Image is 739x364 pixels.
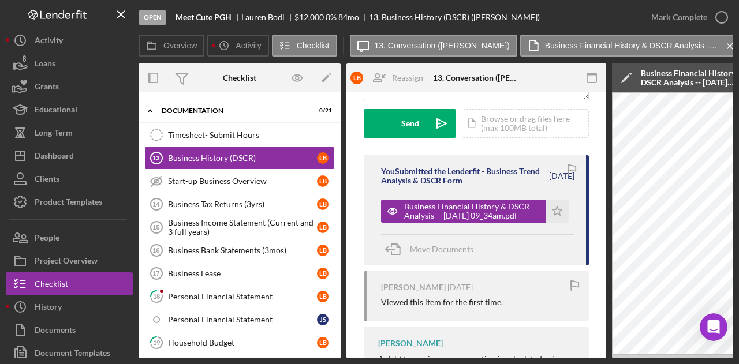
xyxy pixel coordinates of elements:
[404,202,540,220] div: Business Financial History & DSCR Analysis -- [DATE] 09_34am.pdf
[35,75,59,101] div: Grants
[168,246,317,255] div: Business Bank Statements (3mos)
[350,72,363,84] div: L B
[338,13,359,22] div: 84 mo
[6,249,133,272] button: Project Overview
[272,35,337,57] button: Checklist
[317,245,329,256] div: L B
[35,272,68,298] div: Checklist
[168,177,317,186] div: Start-up Business Overview
[6,318,133,342] button: Documents
[241,13,294,22] div: Lauren Bodi
[447,283,473,292] time: 2025-08-11 17:40
[6,52,133,75] button: Loans
[6,226,133,249] button: People
[168,338,317,347] div: Household Budget
[144,123,335,147] a: Timesheet- Submit Hours
[640,6,733,29] button: Mark Complete
[223,73,256,82] div: Checklist
[317,198,329,210] div: L B
[381,167,547,185] div: You Submitted the Lenderfit - Business Trend Analysis & DSCR Form
[35,29,63,55] div: Activity
[545,41,718,50] label: Business Financial History & DSCR Analysis -- [DATE] 09_34am.pdf
[168,269,317,278] div: Business Lease
[317,268,329,279] div: L B
[162,107,303,114] div: documentation
[35,144,74,170] div: Dashboard
[35,295,62,321] div: History
[6,272,133,295] button: Checklist
[700,313,727,341] iframe: Intercom live chat
[433,73,520,82] div: 13. Conversation ([PERSON_NAME])
[207,35,268,57] button: Activity
[311,107,332,114] div: 0 / 21
[317,222,329,233] div: L B
[345,66,435,89] button: LBReassign
[381,298,503,307] div: Viewed this item for the first time.
[168,153,317,163] div: Business History (DSCR)
[6,75,133,98] button: Grants
[6,167,133,190] button: Clients
[401,109,419,138] div: Send
[176,13,232,22] b: Meet Cute PGH
[168,218,317,237] div: Business Income Statement (Current and 3 full years)
[317,175,329,187] div: L B
[317,152,329,164] div: L B
[168,292,317,301] div: Personal Financial Statement
[144,308,335,331] a: Personal Financial StatementJS
[35,226,59,252] div: People
[35,98,77,124] div: Educational
[381,283,446,292] div: [PERSON_NAME]
[375,41,510,50] label: 13. Conversation ([PERSON_NAME])
[35,318,76,344] div: Documents
[6,295,133,318] button: History
[651,6,707,29] div: Mark Complete
[381,200,569,223] button: Business Financial History & DSCR Analysis -- [DATE] 09_34am.pdf
[144,216,335,239] a: 15Business Income Statement (Current and 3 full years)LB
[144,331,335,354] a: 19Household BudgetLB
[297,41,330,50] label: Checklist
[152,201,160,208] tspan: 14
[364,109,456,138] button: Send
[317,337,329,348] div: L B
[144,285,335,308] a: 18Personal Financial StatementLB
[378,339,443,348] div: [PERSON_NAME]
[144,193,335,216] a: 14Business Tax Returns (3yrs)LB
[549,171,574,181] time: 2025-09-23 13:34
[163,41,197,50] label: Overview
[6,29,133,52] button: Activity
[317,291,329,302] div: L B
[369,13,540,22] div: 13. Business History (DSCR) ([PERSON_NAME])
[6,98,133,121] button: Educational
[326,13,337,22] div: 8 %
[168,200,317,209] div: Business Tax Returns (3yrs)
[6,144,133,167] button: Dashboard
[153,292,160,300] tspan: 18
[317,314,329,325] div: J S
[6,190,133,213] button: Product Templates
[294,12,324,22] span: $12,000
[168,315,317,324] div: Personal Financial Statement
[144,147,335,170] a: 13Business History (DSCR)LB
[35,249,98,275] div: Project Overview
[35,121,73,147] div: Long-Term
[6,121,133,144] button: Long-Term
[144,239,335,262] a: 16Business Bank Statements (3mos)LB
[144,170,335,193] a: Start-up Business OverviewLB
[152,155,159,162] tspan: 13
[35,167,59,193] div: Clients
[392,66,423,89] div: Reassign
[35,190,102,216] div: Product Templates
[381,235,485,264] button: Move Documents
